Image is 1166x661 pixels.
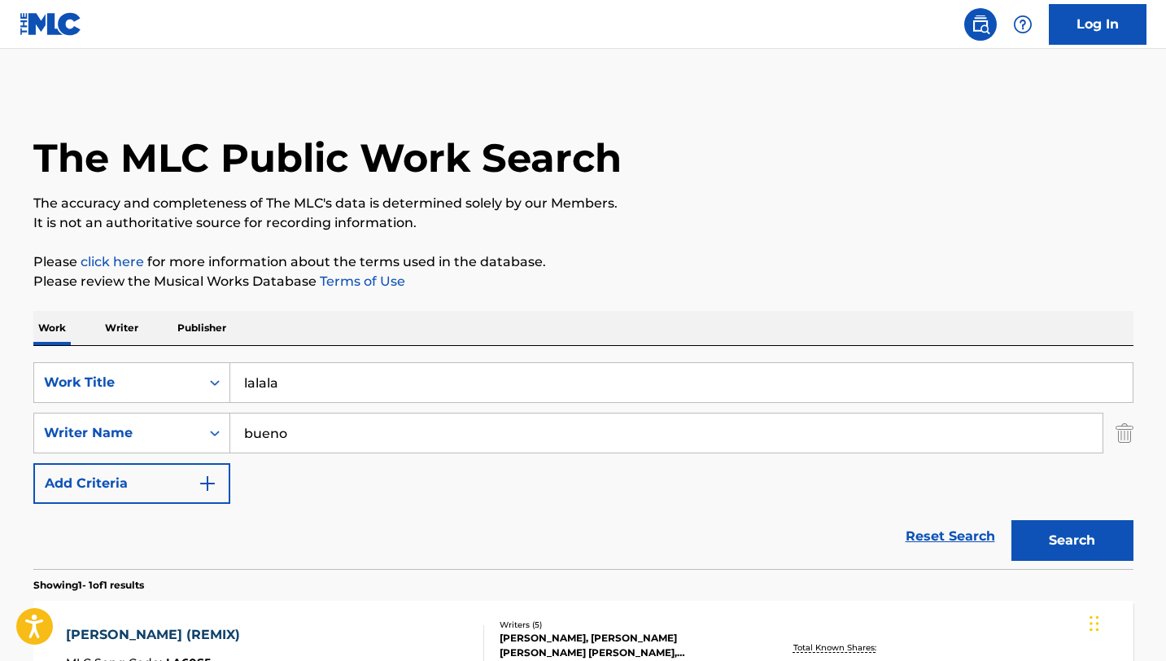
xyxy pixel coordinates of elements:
a: Terms of Use [317,274,405,289]
img: help [1013,15,1033,34]
img: Delete Criterion [1116,413,1133,453]
div: Writers ( 5 ) [500,619,745,631]
a: click here [81,254,144,269]
div: Work Title [44,373,190,392]
div: [PERSON_NAME], [PERSON_NAME] [PERSON_NAME] [PERSON_NAME], [PERSON_NAME] [500,631,745,660]
div: Drag [1090,599,1099,648]
iframe: Resource Center [1120,423,1166,554]
p: Work [33,311,71,345]
form: Search Form [33,362,1133,569]
div: Help [1007,8,1039,41]
a: Reset Search [897,519,1003,554]
button: Search [1011,520,1133,561]
div: [PERSON_NAME] (REMIX) [66,625,248,645]
p: Writer [100,311,143,345]
p: Please review the Musical Works Database [33,272,1133,291]
p: It is not an authoritative source for recording information. [33,213,1133,233]
img: 9d2ae6d4665cec9f34b9.svg [198,474,217,493]
button: Add Criteria [33,463,230,504]
p: Total Known Shares: [793,641,880,654]
p: Showing 1 - 1 of 1 results [33,578,144,593]
p: Please for more information about the terms used in the database. [33,252,1133,272]
img: search [971,15,990,34]
a: Public Search [964,8,997,41]
img: MLC Logo [20,12,82,36]
div: Writer Name [44,423,190,443]
h1: The MLC Public Work Search [33,134,622,182]
p: Publisher [172,311,231,345]
iframe: Chat Widget [1085,583,1166,661]
p: The accuracy and completeness of The MLC's data is determined solely by our Members. [33,194,1133,213]
a: Log In [1049,4,1146,45]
